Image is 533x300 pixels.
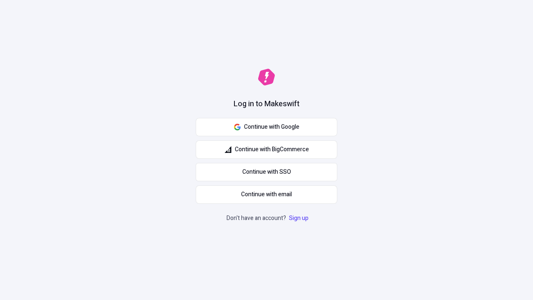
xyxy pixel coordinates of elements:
span: Continue with BigCommerce [235,145,309,154]
button: Continue with BigCommerce [196,140,337,159]
button: Continue with email [196,185,337,204]
p: Don't have an account? [227,214,310,223]
a: Sign up [287,214,310,222]
button: Continue with Google [196,118,337,136]
span: Continue with Google [244,122,299,132]
a: Continue with SSO [196,163,337,181]
span: Continue with email [241,190,292,199]
h1: Log in to Makeswift [234,99,299,110]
